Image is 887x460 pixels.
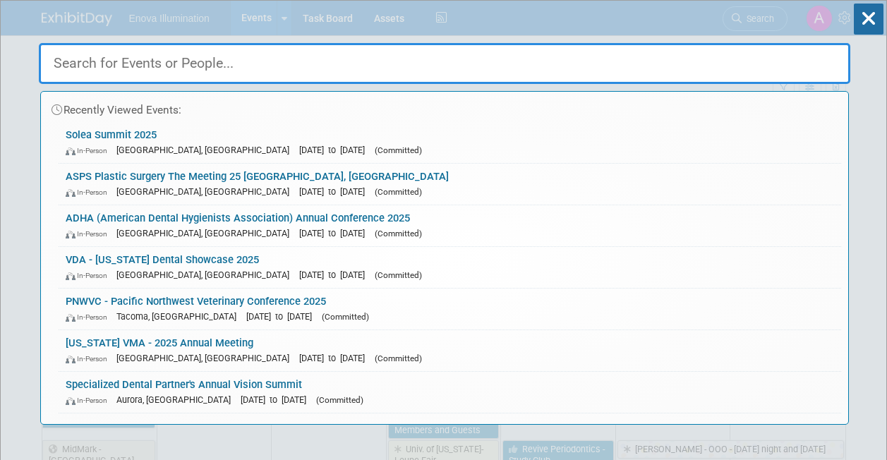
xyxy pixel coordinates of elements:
span: Aurora, [GEOGRAPHIC_DATA] [116,394,238,405]
span: In-Person [66,229,114,238]
span: In-Person [66,396,114,405]
span: [DATE] to [DATE] [299,228,372,238]
span: (Committed) [375,270,422,280]
input: Search for Events or People... [39,43,850,84]
span: [DATE] to [DATE] [299,353,372,363]
span: (Committed) [375,229,422,238]
div: Recently Viewed Events: [48,92,841,122]
span: In-Person [66,354,114,363]
span: [DATE] to [DATE] [299,270,372,280]
a: Specialized Dental Partner's Annual Vision Summit In-Person Aurora, [GEOGRAPHIC_DATA] [DATE] to [... [59,372,841,413]
a: [US_STATE] VMA - 2025 Annual Meeting In-Person [GEOGRAPHIC_DATA], [GEOGRAPHIC_DATA] [DATE] to [DA... [59,330,841,371]
span: (Committed) [316,395,363,405]
span: (Committed) [375,187,422,197]
span: [GEOGRAPHIC_DATA], [GEOGRAPHIC_DATA] [116,186,296,197]
span: Tacoma, [GEOGRAPHIC_DATA] [116,311,243,322]
span: In-Person [66,271,114,280]
span: [GEOGRAPHIC_DATA], [GEOGRAPHIC_DATA] [116,353,296,363]
span: In-Person [66,188,114,197]
span: In-Person [66,146,114,155]
a: Solea Summit 2025 In-Person [GEOGRAPHIC_DATA], [GEOGRAPHIC_DATA] [DATE] to [DATE] (Committed) [59,122,841,163]
span: [DATE] to [DATE] [299,186,372,197]
span: [GEOGRAPHIC_DATA], [GEOGRAPHIC_DATA] [116,270,296,280]
span: [DATE] to [DATE] [241,394,313,405]
span: [GEOGRAPHIC_DATA], [GEOGRAPHIC_DATA] [116,228,296,238]
span: (Committed) [322,312,369,322]
a: ADHA (American Dental Hygienists Association) Annual Conference 2025 In-Person [GEOGRAPHIC_DATA],... [59,205,841,246]
a: VDA - [US_STATE] Dental Showcase 2025 In-Person [GEOGRAPHIC_DATA], [GEOGRAPHIC_DATA] [DATE] to [D... [59,247,841,288]
span: (Committed) [375,145,422,155]
span: In-Person [66,313,114,322]
span: [DATE] to [DATE] [246,311,319,322]
span: [DATE] to [DATE] [299,145,372,155]
a: PNWVC - Pacific Northwest Veterinary Conference 2025 In-Person Tacoma, [GEOGRAPHIC_DATA] [DATE] t... [59,289,841,329]
a: ASPS Plastic Surgery The Meeting 25 [GEOGRAPHIC_DATA], [GEOGRAPHIC_DATA] In-Person [GEOGRAPHIC_DA... [59,164,841,205]
span: [GEOGRAPHIC_DATA], [GEOGRAPHIC_DATA] [116,145,296,155]
span: (Committed) [375,353,422,363]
